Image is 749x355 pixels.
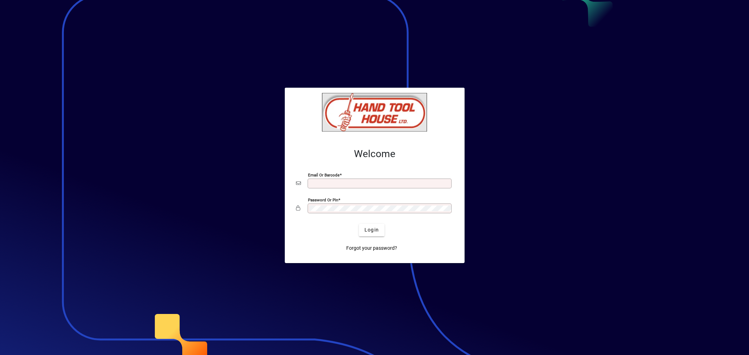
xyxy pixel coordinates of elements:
mat-label: Email or Barcode [308,172,340,177]
h2: Welcome [296,148,453,160]
span: Login [364,226,379,234]
a: Forgot your password? [343,242,400,255]
mat-label: Password or Pin [308,197,338,202]
button: Login [359,224,385,236]
span: Forgot your password? [346,245,397,252]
